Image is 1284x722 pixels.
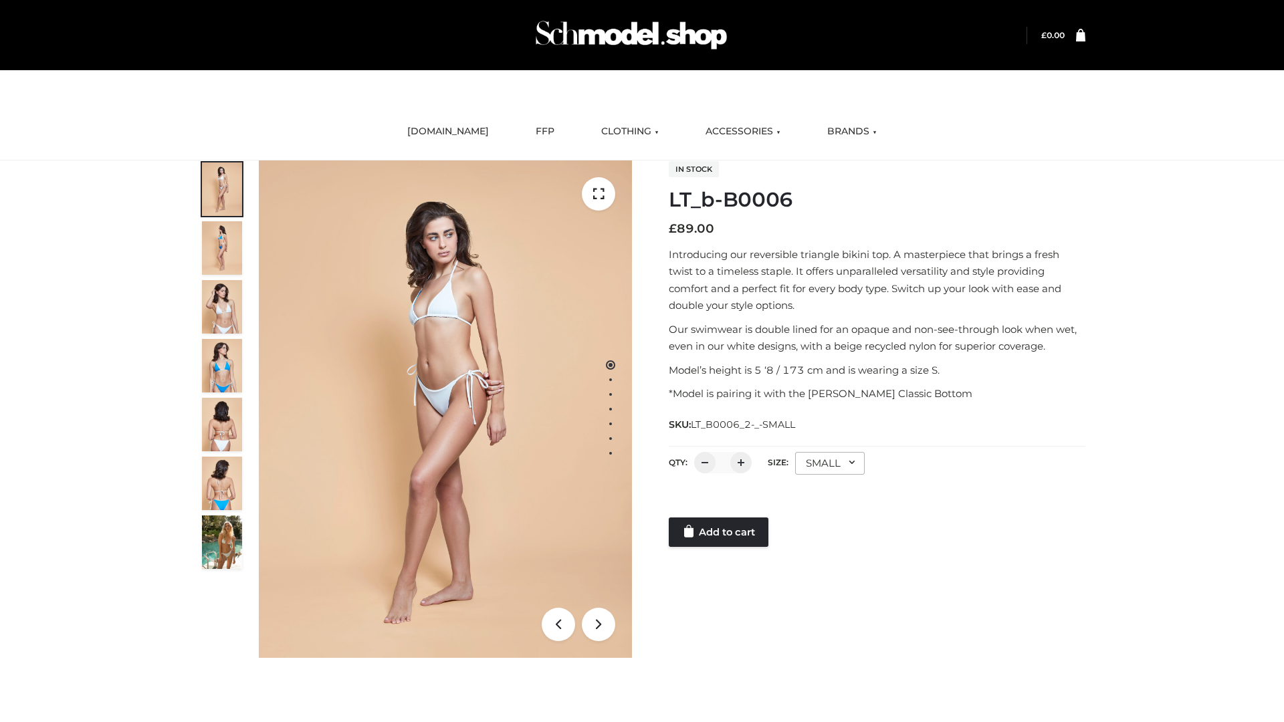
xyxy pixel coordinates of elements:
[691,418,795,431] span: LT_B0006_2-_-SMALL
[526,117,564,146] a: FFP
[669,221,677,236] span: £
[1041,30,1047,40] span: £
[202,398,242,451] img: ArielClassicBikiniTop_CloudNine_AzureSky_OW114ECO_7-scaled.jpg
[202,162,242,216] img: ArielClassicBikiniTop_CloudNine_AzureSky_OW114ECO_1-scaled.jpg
[669,188,1085,212] h1: LT_b-B0006
[669,321,1085,355] p: Our swimwear is double lined for an opaque and non-see-through look when wet, even in our white d...
[669,161,719,177] span: In stock
[669,221,714,236] bdi: 89.00
[768,457,788,467] label: Size:
[202,457,242,510] img: ArielClassicBikiniTop_CloudNine_AzureSky_OW114ECO_8-scaled.jpg
[202,221,242,275] img: ArielClassicBikiniTop_CloudNine_AzureSky_OW114ECO_2-scaled.jpg
[259,160,632,658] img: ArielClassicBikiniTop_CloudNine_AzureSky_OW114ECO_1
[202,339,242,392] img: ArielClassicBikiniTop_CloudNine_AzureSky_OW114ECO_4-scaled.jpg
[202,280,242,334] img: ArielClassicBikiniTop_CloudNine_AzureSky_OW114ECO_3-scaled.jpg
[669,416,796,433] span: SKU:
[695,117,790,146] a: ACCESSORIES
[397,117,499,146] a: [DOMAIN_NAME]
[531,9,732,62] img: Schmodel Admin 964
[817,117,887,146] a: BRANDS
[669,517,768,547] a: Add to cart
[202,515,242,569] img: Arieltop_CloudNine_AzureSky2.jpg
[1041,30,1065,40] bdi: 0.00
[669,246,1085,314] p: Introducing our reversible triangle bikini top. A masterpiece that brings a fresh twist to a time...
[669,362,1085,379] p: Model’s height is 5 ‘8 / 173 cm and is wearing a size S.
[1041,30,1065,40] a: £0.00
[591,117,669,146] a: CLOTHING
[795,452,865,475] div: SMALL
[669,385,1085,402] p: *Model is pairing it with the [PERSON_NAME] Classic Bottom
[669,457,687,467] label: QTY:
